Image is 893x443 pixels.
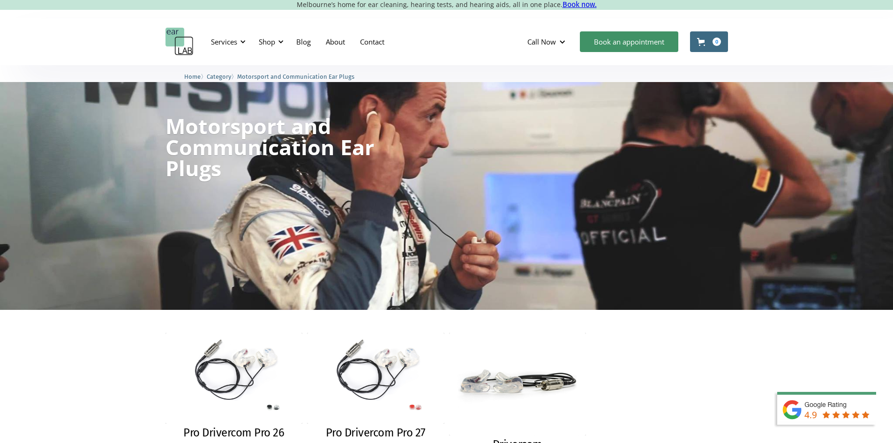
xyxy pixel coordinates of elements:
span: Category [207,73,231,80]
div: 0 [713,38,721,46]
h2: Pro Drivercom Pro 26 [183,426,284,440]
div: Call Now [527,37,556,46]
div: Shop [253,28,286,56]
h2: Pro Drivercom Pro 27 [326,426,426,440]
div: Services [211,37,237,46]
a: Category [207,72,231,81]
a: Book an appointment [580,31,678,52]
div: Shop [259,37,275,46]
div: Services [205,28,248,56]
li: 〉 [184,72,207,82]
span: Motorsport and Communication Ear Plugs [237,73,354,80]
img: Pro Drivercom Pro 27 [307,333,444,424]
a: Open cart [690,31,728,52]
img: Pro Drivercom Pro 26 [165,333,303,424]
a: Blog [289,28,318,55]
a: Motorsport and Communication Ear Plugs [237,72,354,81]
a: home [165,28,194,56]
a: Home [184,72,201,81]
span: Home [184,73,201,80]
a: About [318,28,353,55]
img: Drivercom [449,333,586,435]
h1: Motorsport and Communication Ear Plugs [165,115,415,179]
a: Contact [353,28,392,55]
div: Call Now [520,28,575,56]
li: 〉 [207,72,237,82]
